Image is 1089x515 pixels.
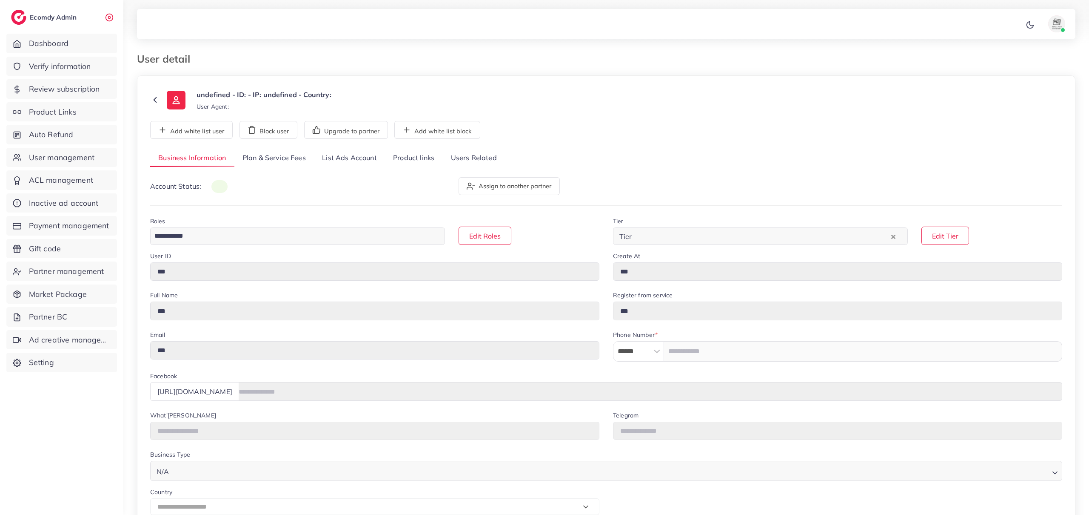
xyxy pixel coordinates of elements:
small: User Agent: [197,102,229,111]
a: List Ads Account [314,149,385,167]
label: User ID [150,252,171,260]
span: Dashboard [29,38,68,49]
div: [URL][DOMAIN_NAME] [150,382,239,400]
div: Search for option [150,227,445,245]
a: Dashboard [6,34,117,53]
p: Account Status: [150,181,228,192]
span: Verify information [29,61,91,72]
span: Setting [29,357,54,368]
label: Tier [613,217,623,225]
button: Add white list user [150,121,233,139]
a: Plan & Service Fees [234,149,314,167]
p: undefined - ID: - IP: undefined - Country: [197,89,331,100]
span: Partner management [29,266,104,277]
button: Block user [239,121,297,139]
a: Partner management [6,262,117,281]
input: Search for option [171,463,1049,478]
a: Auto Refund [6,125,117,144]
a: avatar [1038,15,1069,32]
label: What'[PERSON_NAME] [150,411,216,420]
label: Create At [613,252,640,260]
img: ic-user-info.36bf1079.svg [167,91,185,109]
button: Add white list block [394,121,480,139]
span: Partner BC [29,311,68,322]
span: Ad creative management [29,334,111,345]
a: logoEcomdy Admin [11,10,79,25]
label: Roles [150,217,165,225]
label: Business Type [150,450,190,459]
a: Payment management [6,216,117,236]
a: Users Related [442,149,505,167]
span: Inactive ad account [29,198,99,209]
label: Email [150,331,165,339]
label: Country [150,488,172,496]
span: Product Links [29,106,77,118]
img: logo [11,10,26,25]
label: Facebook [150,372,177,380]
span: ACL management [29,175,93,186]
input: Search for option [151,230,434,243]
span: Auto Refund [29,129,74,140]
span: Payment management [29,220,109,231]
a: Ad creative management [6,330,117,350]
span: Review subscription [29,83,100,95]
a: Gift code [6,239,117,259]
label: Telegram [613,411,639,420]
a: Business Information [150,149,234,167]
a: ACL management [6,170,117,190]
a: Product links [385,149,442,167]
button: Edit Tier [921,227,969,245]
button: Edit Roles [459,227,511,245]
label: Full Name [150,291,178,299]
span: User management [29,152,94,163]
a: Partner BC [6,307,117,327]
h3: User detail [137,53,197,65]
a: Verify information [6,57,117,76]
a: User management [6,148,117,167]
input: Search for option [635,230,889,243]
span: N/A [155,466,171,478]
a: Product Links [6,102,117,122]
div: Search for option [150,461,1062,481]
label: Phone Number [613,331,658,339]
span: Market Package [29,289,87,300]
div: Search for option [613,227,908,245]
button: Upgrade to partner [304,121,388,139]
a: Review subscription [6,79,117,99]
img: avatar [1048,15,1065,32]
a: Setting [6,353,117,372]
label: Register from service [613,291,673,299]
a: Inactive ad account [6,193,117,213]
span: Gift code [29,243,61,254]
a: Market Package [6,285,117,304]
h2: Ecomdy Admin [30,13,79,21]
button: Assign to another partner [459,177,560,195]
span: Tier [618,230,634,243]
button: Clear Selected [891,231,895,241]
